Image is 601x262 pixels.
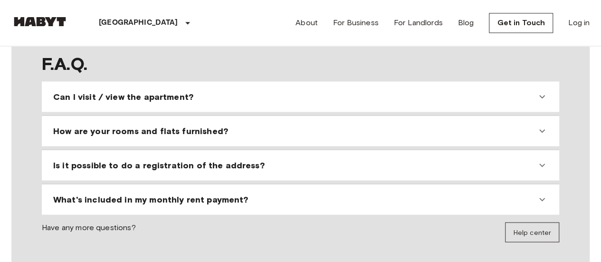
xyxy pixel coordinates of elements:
[296,17,318,29] a: About
[11,17,68,26] img: Habyt
[99,17,178,29] p: [GEOGRAPHIC_DATA]
[394,17,443,29] a: For Landlords
[42,222,136,242] span: Have any more questions?
[53,159,265,171] span: Is it possible to do a registration of the address?
[46,119,555,142] div: How are your rooms and flats furnished?
[458,17,474,29] a: Blog
[46,188,555,211] div: What's included in my monthly rent payment?
[46,154,555,176] div: Is it possible to do a registration of the address?
[568,17,590,29] a: Log in
[505,222,559,242] a: Help center
[53,125,228,136] span: How are your rooms and flats furnished?
[513,228,551,236] span: Help center
[489,13,553,33] a: Get in Touch
[46,85,555,108] div: Can I visit / view the apartment?
[53,91,193,102] span: Can I visit / view the apartment?
[42,54,559,74] span: F.A.Q.
[53,194,248,205] span: What's included in my monthly rent payment?
[333,17,379,29] a: For Business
